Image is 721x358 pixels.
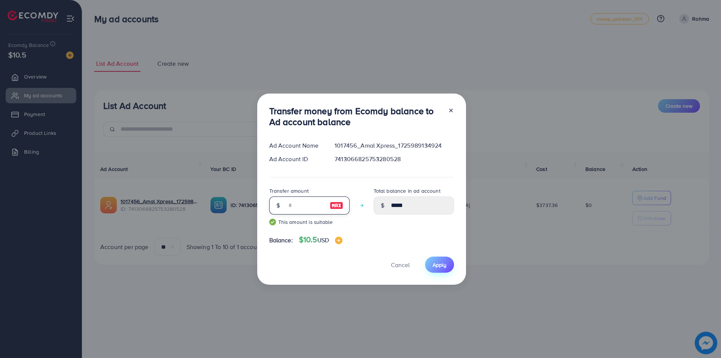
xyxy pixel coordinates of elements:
img: image [330,201,343,210]
small: This amount is suitable [269,218,350,226]
span: USD [317,236,329,244]
img: image [335,237,342,244]
div: 1017456_Amal Xpress_1725989134924 [329,141,460,150]
div: Ad Account Name [263,141,329,150]
label: Total balance in ad account [374,187,440,195]
button: Apply [425,257,454,273]
div: Ad Account ID [263,155,329,163]
div: 7413066825753280528 [329,155,460,163]
label: Transfer amount [269,187,309,195]
button: Cancel [382,257,419,273]
h3: Transfer money from Ecomdy balance to Ad account balance [269,106,442,127]
img: guide [269,219,276,225]
span: Balance: [269,236,293,245]
h4: $10.5 [299,235,342,245]
span: Apply [433,261,446,269]
span: Cancel [391,261,410,269]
